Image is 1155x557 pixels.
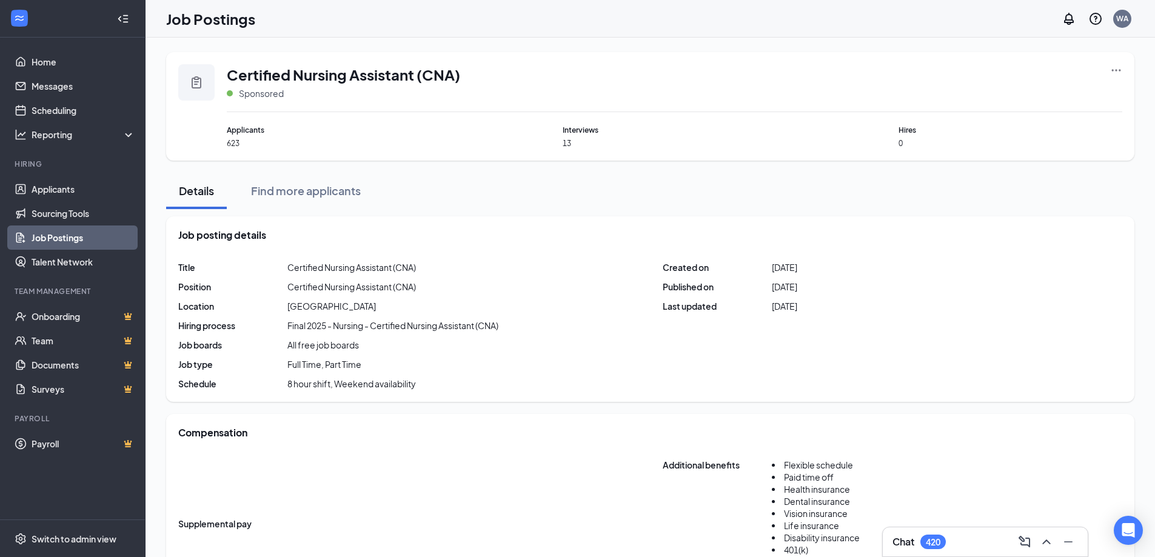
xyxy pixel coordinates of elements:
[178,300,287,312] span: Location
[1061,535,1076,549] svg: Minimize
[178,358,287,370] span: Job type
[32,329,135,353] a: TeamCrown
[32,304,135,329] a: OnboardingCrown
[32,225,135,250] a: Job Postings
[178,228,266,242] span: Job posting details
[227,64,460,85] span: Certified Nursing Assistant (CNA)
[251,183,361,198] div: Find more applicants
[32,98,135,122] a: Scheduling
[1116,13,1128,24] div: WA
[772,300,797,312] span: [DATE]
[15,533,27,545] svg: Settings
[1015,532,1034,552] button: ComposeMessage
[784,496,850,507] span: Dental insurance
[189,75,204,90] svg: Clipboard
[772,281,797,293] span: [DATE]
[287,300,376,312] span: [GEOGRAPHIC_DATA]
[287,281,416,293] div: Certified Nursing Assistant (CNA)
[287,261,416,273] span: Certified Nursing Assistant (CNA)
[178,183,215,198] div: Details
[287,319,498,332] div: Final 2025 - Nursing - Certified Nursing Assistant (CNA)
[166,8,255,29] h1: Job Postings
[227,138,450,148] span: 623
[32,177,135,201] a: Applicants
[784,459,853,470] span: Flexible schedule
[15,286,133,296] div: Team Management
[663,281,772,293] span: Published on
[1088,12,1103,26] svg: QuestionInfo
[926,537,940,547] div: 420
[32,50,135,74] a: Home
[32,533,116,545] div: Switch to admin view
[178,261,287,273] span: Title
[239,87,284,99] span: Sponsored
[117,13,129,25] svg: Collapse
[287,339,359,351] span: All free job boards
[178,518,287,530] span: Supplemental pay
[1114,516,1143,545] div: Open Intercom Messenger
[1039,535,1054,549] svg: ChevronUp
[784,532,860,543] span: Disability insurance
[227,124,450,136] span: Applicants
[15,413,133,424] div: Payroll
[178,426,247,439] span: Compensation
[178,281,287,293] span: Position
[563,138,786,148] span: 13
[1110,64,1122,76] svg: Ellipses
[784,472,834,482] span: Paid time off
[784,484,850,495] span: Health insurance
[178,339,287,351] span: Job boards
[663,300,772,312] span: Last updated
[287,358,361,370] span: Full Time, Part Time
[15,159,133,169] div: Hiring
[32,432,135,456] a: PayrollCrown
[32,74,135,98] a: Messages
[663,261,772,273] span: Created on
[1059,532,1078,552] button: Minimize
[1017,535,1032,549] svg: ComposeMessage
[32,201,135,225] a: Sourcing Tools
[1062,12,1076,26] svg: Notifications
[15,128,27,141] svg: Analysis
[32,128,136,141] div: Reporting
[32,377,135,401] a: SurveysCrown
[32,353,135,377] a: DocumentsCrown
[899,124,1122,136] span: Hires
[563,124,786,136] span: Interviews
[1037,532,1056,552] button: ChevronUp
[13,12,25,24] svg: WorkstreamLogo
[287,378,416,390] span: 8 hour shift, Weekend availability
[892,535,914,549] h3: Chat
[784,520,839,531] span: Life insurance
[899,138,1122,148] span: 0
[178,378,287,390] span: Schedule
[178,319,287,332] span: Hiring process
[784,508,848,519] span: Vision insurance
[772,261,797,273] span: [DATE]
[784,544,808,555] span: 401(k)
[32,250,135,274] a: Talent Network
